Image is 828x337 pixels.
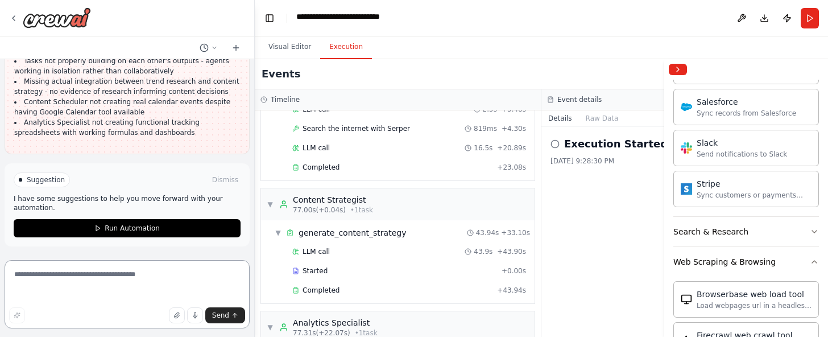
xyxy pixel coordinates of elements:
[557,95,602,104] h3: Event details
[502,266,526,276] span: + 0.00s
[497,286,526,295] span: + 43.94s
[350,206,373,215] span: • 1 task
[579,110,626,126] button: Raw Data
[497,143,526,153] span: + 20.89s
[697,137,787,149] div: Slack
[673,256,776,268] div: Web Scraping & Browsing
[14,117,240,138] li: Analytics Specialist not creating functional tracking spreadsheets with working formulas and dash...
[14,194,241,212] p: I have some suggestions to help you move forward with your automation.
[187,307,203,323] button: Click to speak your automation idea
[550,157,819,166] div: [DATE] 9:28:30 PM
[697,301,812,310] div: Load webpages url in a headless browser using Browserbase and return the contents
[303,124,410,133] span: Search the internet with Serper
[564,136,668,152] h2: Execution Started
[303,247,330,256] span: LLM call
[476,228,499,237] span: 43.94s
[541,110,579,126] button: Details
[23,7,91,28] img: Logo
[303,286,340,295] span: Completed
[474,247,492,256] span: 43.9s
[293,194,373,206] div: Content Strategist
[271,95,300,104] h3: Timeline
[227,41,245,55] button: Start a new chat
[262,10,278,26] button: Hide left sidebar
[697,150,787,159] div: Send notifications to Slack
[681,183,692,195] img: Stripe
[320,35,372,59] button: Execution
[697,109,796,118] div: Sync records from Salesforce
[660,59,669,337] button: Toggle Sidebar
[697,289,812,300] div: Browserbase web load tool
[697,178,812,190] div: Stripe
[14,76,240,97] li: Missing actual integration between trend research and content strategy - no evidence of research ...
[681,142,692,154] img: Slack
[105,224,160,233] span: Run Automation
[14,56,240,76] li: Tasks not properly building on each other's outputs - agents working in isolation rather than col...
[673,247,819,277] button: Web Scraping & Browsing
[212,311,229,320] span: Send
[195,41,222,55] button: Switch to previous chat
[275,228,281,237] span: ▼
[673,226,748,237] div: Search & Research
[299,227,406,239] span: generate_content_strategy
[697,191,812,200] div: Sync customers or payments from Stripe
[502,124,526,133] span: + 4.30s
[303,143,330,153] span: LLM call
[169,307,185,323] button: Upload files
[303,163,340,172] span: Completed
[205,307,245,323] button: Send
[267,200,274,209] span: ▼
[267,323,274,332] span: ▼
[293,317,378,328] div: Analytics Specialist
[27,175,65,184] span: Suggestion
[669,64,687,75] button: Collapse right sidebar
[303,266,328,276] span: Started
[14,219,241,237] button: Run Automation
[210,174,241,186] button: Dismiss
[296,11,439,25] nav: breadcrumb
[497,247,526,256] span: + 43.90s
[14,97,240,117] li: Content Scheduler not creating real calendar events despite having Google Calendar tool available
[262,66,300,82] h2: Events
[9,307,25,323] button: Improve this prompt
[474,143,492,153] span: 16.5s
[474,124,497,133] span: 819ms
[293,206,346,215] span: 77.00s (+0.04s)
[681,101,692,113] img: Salesforce
[673,217,819,246] button: Search & Research
[259,35,320,59] button: Visual Editor
[697,96,796,108] div: Salesforce
[681,294,692,305] img: Browserbaseloadtool
[501,228,530,237] span: + 33.10s
[497,163,526,172] span: + 23.08s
